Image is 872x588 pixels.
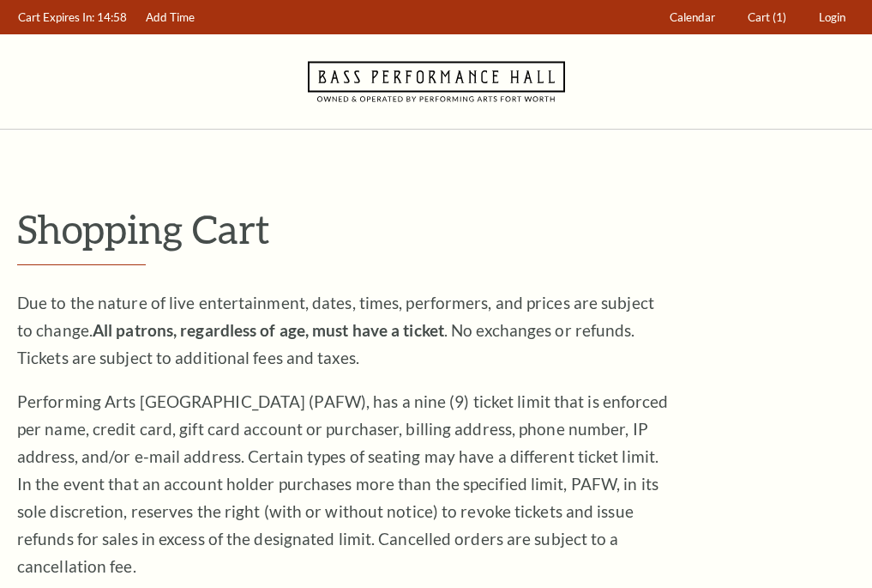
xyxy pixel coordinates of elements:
[670,10,715,24] span: Calendar
[93,320,444,340] strong: All patrons, regardless of age, must have a ticket
[17,388,669,580] p: Performing Arts [GEOGRAPHIC_DATA] (PAFW), has a nine (9) ticket limit that is enforced per name, ...
[97,10,127,24] span: 14:58
[811,1,854,34] a: Login
[18,10,94,24] span: Cart Expires In:
[17,207,855,251] p: Shopping Cart
[138,1,203,34] a: Add Time
[819,10,845,24] span: Login
[662,1,724,34] a: Calendar
[748,10,770,24] span: Cart
[740,1,795,34] a: Cart (1)
[17,293,654,367] span: Due to the nature of live entertainment, dates, times, performers, and prices are subject to chan...
[773,10,786,24] span: (1)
